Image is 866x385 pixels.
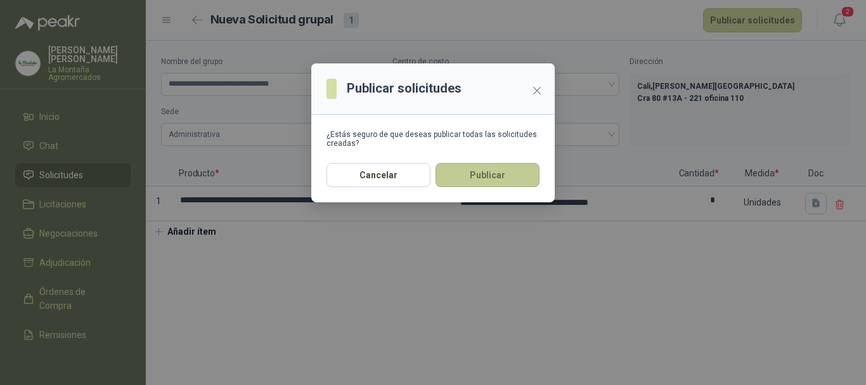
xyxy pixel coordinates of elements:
[532,86,542,96] span: close
[347,79,462,98] h3: Publicar solicitudes
[527,81,547,101] button: Close
[326,163,430,187] button: Cancelar
[436,163,540,187] button: Publicar
[326,130,540,148] div: ¿Estás seguro de que deseas publicar todas las solicitudes creadas?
